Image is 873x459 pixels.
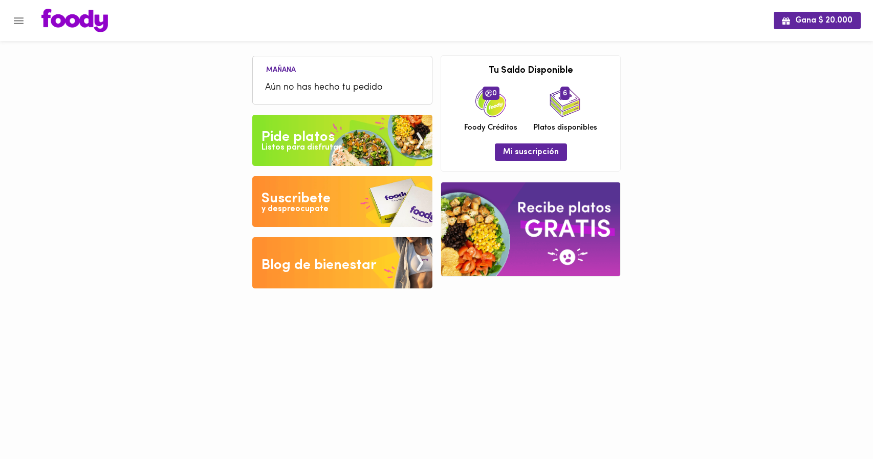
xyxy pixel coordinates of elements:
[261,255,377,276] div: Blog de bienestar
[6,8,31,33] button: Menu
[533,122,597,133] span: Platos disponibles
[782,16,853,26] span: Gana $ 20.000
[483,87,499,100] span: 0
[560,87,570,100] span: 6
[774,12,861,29] button: Gana $ 20.000
[485,90,492,97] img: foody-creditos.png
[252,115,432,166] img: Pide un Platos
[495,143,567,160] button: Mi suscripción
[814,400,863,449] iframe: Messagebird Livechat Widget
[261,142,341,154] div: Listos para disfrutar
[464,122,517,133] span: Foody Créditos
[252,237,432,288] img: Blog de bienestar
[41,9,108,32] img: logo.png
[550,87,580,117] img: icon_dishes.png
[261,189,331,209] div: Suscribete
[265,81,420,95] span: Aún no has hecho tu pedido
[441,182,620,276] img: referral-banner.png
[449,66,613,76] h3: Tu Saldo Disponible
[261,203,329,215] div: y despreocupate
[258,64,304,74] li: Mañana
[503,148,559,157] span: Mi suscripción
[261,127,335,148] div: Pide platos
[475,87,506,117] img: credits-package.png
[252,176,432,227] img: Disfruta bajar de peso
